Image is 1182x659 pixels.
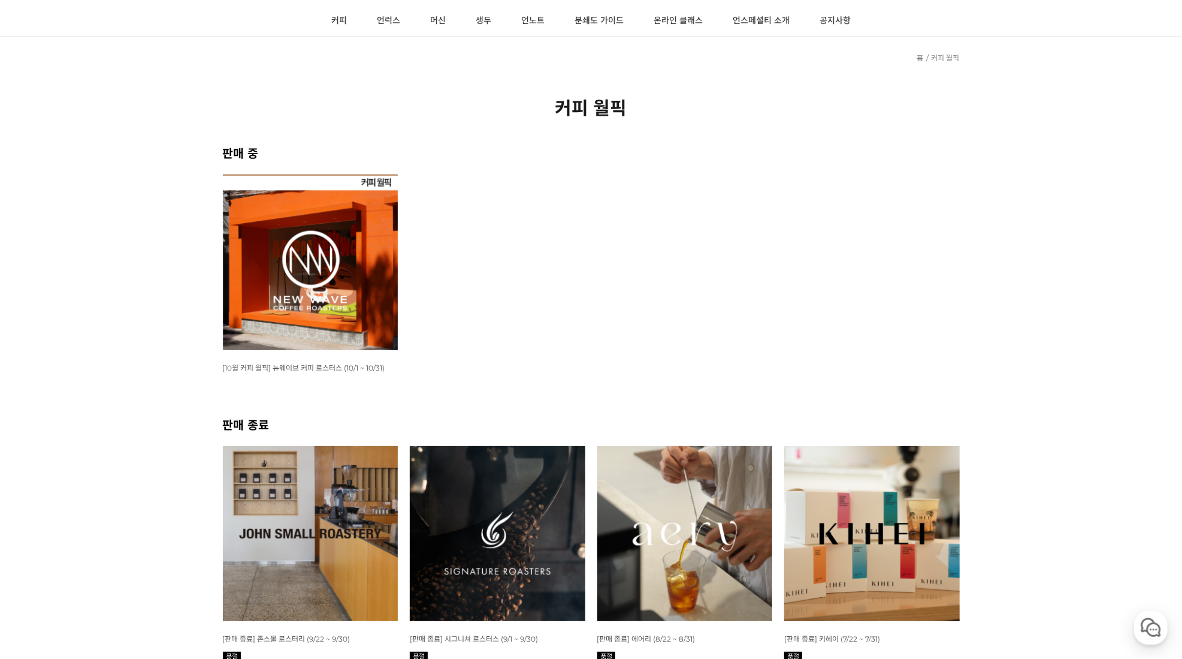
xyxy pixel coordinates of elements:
[110,399,124,408] span: 대화
[597,634,696,643] span: [판매 종료] 에어리 (8/22 ~ 8/31)
[784,634,880,643] a: [판매 종료] 키헤이 (7/22 ~ 7/31)
[917,53,924,62] a: 홈
[560,6,639,36] a: 분쇄도 가이드
[410,634,538,643] a: [판매 종료] 시그니쳐 로스터스 (9/1 ~ 9/30)
[415,6,461,36] a: 머신
[410,634,538,643] span: [판매 종료] 시그니쳐 로스터스 (9/1 ~ 9/30)
[410,446,585,622] img: [판매 종료] 시그니쳐 로스터스 (9/1 ~ 9/30)
[597,446,773,622] img: 8월 커피 스몰 월픽 에어리
[223,634,350,643] span: [판매 종료] 존스몰 로스터리 (9/22 ~ 9/30)
[932,53,960,62] a: 커피 월픽
[718,6,805,36] a: 언스페셜티 소개
[316,6,362,36] a: 커피
[79,380,155,410] a: 대화
[784,446,960,622] img: 7월 커피 스몰 월픽 키헤이
[223,416,960,433] h2: 판매 종료
[461,6,506,36] a: 생두
[506,6,560,36] a: 언노트
[223,144,960,161] h2: 판매 중
[805,6,866,36] a: 공지사항
[639,6,718,36] a: 온라인 클래스
[223,174,398,350] img: [10월 커피 월픽] 뉴웨이브 커피 로스터스 (10/1 ~ 10/31)
[223,94,960,120] h2: 커피 월픽
[784,634,880,643] span: [판매 종료] 키헤이 (7/22 ~ 7/31)
[38,398,45,408] span: 홈
[4,380,79,410] a: 홈
[223,363,385,372] a: [10월 커피 월픽] 뉴웨이브 커피 로스터스 (10/1 ~ 10/31)
[185,398,199,408] span: 설정
[223,446,398,622] img: [판매 종료] 존스몰 로스터리 (9/22 ~ 9/30)
[362,6,415,36] a: 언럭스
[155,380,230,410] a: 설정
[223,634,350,643] a: [판매 종료] 존스몰 로스터리 (9/22 ~ 9/30)
[597,634,696,643] a: [판매 종료] 에어리 (8/22 ~ 8/31)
